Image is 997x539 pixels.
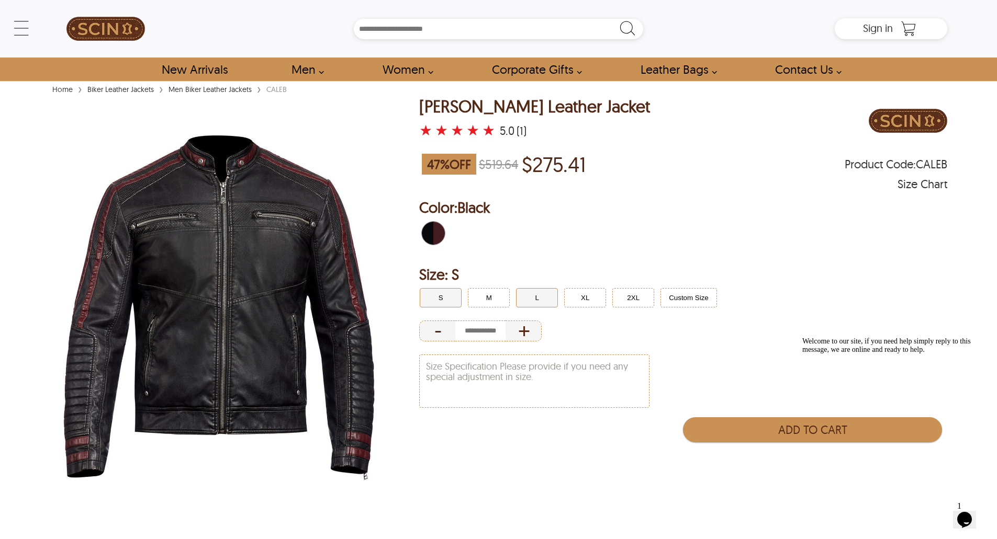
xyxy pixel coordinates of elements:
[898,21,919,37] a: Shopping Cart
[4,4,173,20] span: Welcome to our site, if you need help simply reply to this message, we are online and ready to help.
[898,179,947,189] div: Size Chart
[564,288,606,307] button: Click to select XL
[506,320,542,341] div: Increase Quantity of Item
[419,197,947,218] h2: Selected Color: by Black
[660,288,717,307] button: Click to select Custom Size
[166,85,254,94] a: Men Biker Leather Jackets
[150,58,239,81] a: Shop New Arrivals
[279,58,330,81] a: shop men's leather jackets
[468,288,510,307] button: Click to select M
[50,5,162,52] a: SCIN
[516,288,558,307] button: Click to select L
[763,58,847,81] a: contact-us
[863,25,893,33] a: Sign in
[257,79,261,98] span: ›
[612,288,654,307] button: Click to select 2XL
[517,125,526,136] div: (1)
[159,79,163,98] span: ›
[85,85,156,94] a: Biker Leather Jackets
[419,125,432,135] label: 1 rating
[264,84,289,95] div: CALEB
[419,264,947,285] h2: Selected Filter by Size: S
[420,288,462,307] button: Click to select S
[863,21,893,35] span: Sign in
[480,58,588,81] a: Shop Leather Corporate Gifts
[451,125,464,135] label: 3 rating
[629,58,723,81] a: Shop Leather Bags
[466,125,479,135] label: 4 rating
[78,79,82,98] span: ›
[420,355,649,407] textarea: Size Specification Please provide if you need any special adjustment in size.
[500,125,514,136] div: 5.0
[482,125,495,135] label: 5 rating
[66,5,145,52] img: SCIN
[869,97,947,144] img: Brand Logo PDP Image
[479,156,518,172] strike: $519.64
[4,4,193,21] div: Welcome to our site, if you need help simply reply to this message, we are online and ready to help.
[50,85,75,94] a: Home
[435,125,448,135] label: 2 rating
[522,152,586,176] p: Price of $275.41
[422,154,476,175] span: 47 % OFF
[684,448,942,471] iframe: PayPal
[457,198,490,216] span: Black
[869,97,947,147] a: Brand Logo PDP Image
[683,417,942,442] button: Add to Cart
[419,219,447,247] div: Black
[419,97,650,116] h1: Caleb Biker Leather Jacket
[419,123,498,138] a: Caleb Biker Leather Jacket with a 5 Star Rating and 1 Product Review }
[371,58,439,81] a: Shop Women Leather Jackets
[419,320,455,341] div: Decrease Quantity of Item
[419,97,650,116] div: [PERSON_NAME] Leather Jacket
[50,97,389,521] img: Mens Stylish Black Biker Real Leather Jacket by SCIN
[798,333,987,492] iframe: chat widget
[953,497,987,529] iframe: chat widget
[845,159,947,169] span: Product Code: CALEB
